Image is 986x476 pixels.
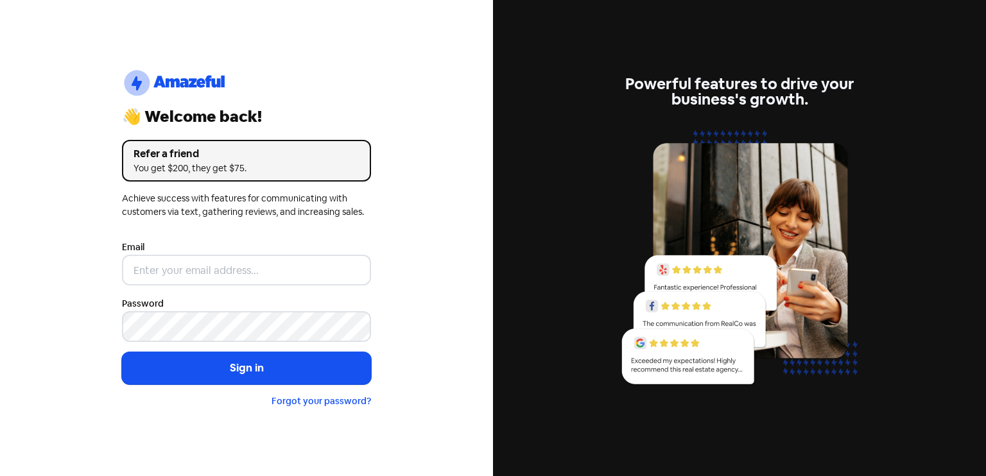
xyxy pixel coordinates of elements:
[122,109,371,124] div: 👋 Welcome back!
[122,255,371,285] input: Enter your email address...
[615,123,864,399] img: reviews
[272,395,371,407] a: Forgot your password?
[615,76,864,107] div: Powerful features to drive your business's growth.
[122,352,371,384] button: Sign in
[122,241,144,254] label: Email
[122,192,371,219] div: Achieve success with features for communicating with customers via text, gathering reviews, and i...
[122,297,164,310] label: Password
[134,146,359,162] div: Refer a friend
[134,162,359,175] div: You get $200, they get $75.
